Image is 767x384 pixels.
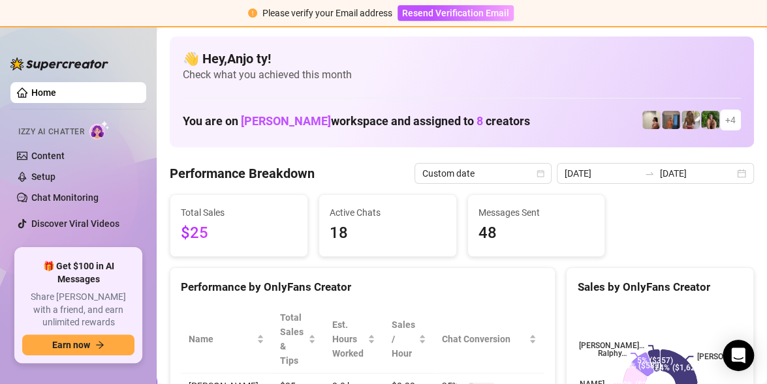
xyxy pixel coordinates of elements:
span: Share [PERSON_NAME] with a friend, and earn unlimited rewards [22,291,134,329]
div: Est. Hours Worked [332,318,365,361]
span: Chat Conversion [442,332,526,346]
text: Ralphy… [598,349,627,358]
img: Nathaniel [681,111,700,129]
span: to [644,168,655,179]
input: Start date [565,166,639,181]
h4: Performance Breakdown [170,164,315,183]
div: Open Intercom Messenger [723,340,754,371]
span: Active Chats [330,205,446,220]
input: End date [660,166,734,181]
span: Resend Verification Email [402,8,509,18]
text: [PERSON_NAME]… [579,341,644,350]
img: logo-BBDzfeDw.svg [10,57,108,70]
a: Content [31,151,65,161]
img: AI Chatter [89,121,110,140]
span: swap-right [644,168,655,179]
th: Total Sales & Tips [272,305,324,374]
img: Nathaniel [701,111,719,129]
span: Total Sales [181,205,297,220]
a: Discover Viral Videos [31,218,119,229]
th: Sales / Hour [383,305,434,374]
span: Total Sales & Tips [280,310,305,368]
a: Setup [31,171,55,182]
span: Name [189,332,254,346]
span: arrow-right [95,340,104,349]
span: calendar [537,170,544,177]
a: Home [31,87,56,98]
img: Ralphy [642,111,661,129]
span: 48 [478,221,595,246]
div: Please verify your Email address [262,6,392,20]
span: Messages Sent [478,205,595,220]
span: exclamation-circle [248,8,257,18]
span: 8 [477,114,483,128]
div: Performance by OnlyFans Creator [181,278,544,296]
button: Resend Verification Email [398,5,514,21]
th: Name [181,305,272,374]
text: [PERSON_NAME]… [697,352,762,361]
span: $25 [181,221,297,246]
span: Custom date [422,164,544,183]
a: Chat Monitoring [31,192,99,203]
span: Sales / Hour [391,318,416,361]
span: [PERSON_NAME] [241,114,331,128]
span: + 4 [725,113,736,127]
img: Wayne [662,111,680,129]
h1: You are on workspace and assigned to creators [183,114,530,128]
span: Izzy AI Chatter [18,126,84,138]
h4: 👋 Hey, Anjo ty ! [183,50,741,68]
span: Earn now [52,340,90,350]
div: Sales by OnlyFans Creator [577,278,743,296]
span: Check what you achieved this month [183,68,741,82]
span: 18 [330,221,446,246]
th: Chat Conversion [434,305,544,374]
span: 🎁 Get $100 in AI Messages [22,260,134,286]
button: Earn nowarrow-right [22,334,134,355]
